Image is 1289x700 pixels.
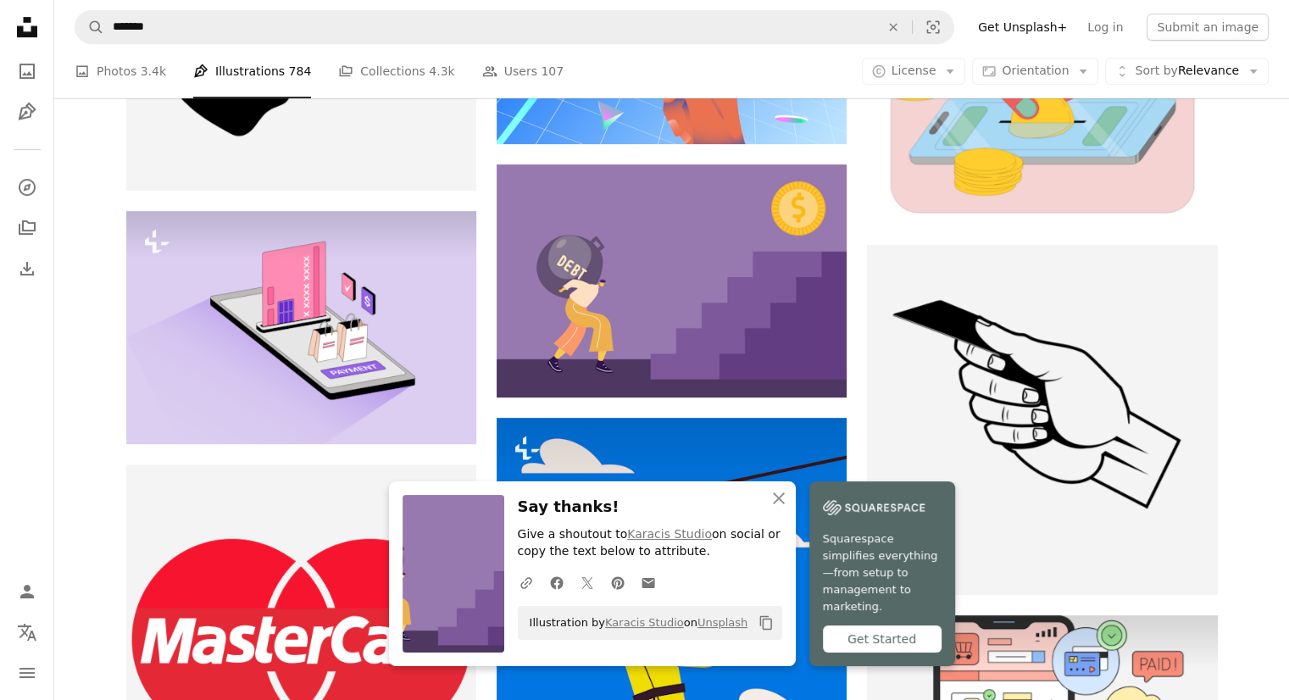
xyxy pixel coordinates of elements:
a: Squarespace simplifies everything—from setup to management to marketing.Get Started [809,481,955,666]
form: Find visuals sitewide [75,10,954,44]
span: Illustration by on [521,609,748,636]
button: Submit an image [1147,14,1269,41]
a: Man struggles to climb stairs with debt. [497,273,847,288]
a: Get Unsplash+ [968,14,1077,41]
span: Relevance [1135,63,1239,80]
button: Clear [875,11,912,43]
a: Log in / Sign up [10,575,44,608]
a: Collections [10,211,44,245]
span: Squarespace simplifies everything—from setup to management to marketing. [823,531,942,615]
span: 4.3k [429,62,454,81]
a: Download History [10,252,44,286]
img: Man struggles to climb stairs with debt. [497,164,847,397]
a: Photos 3.4k [75,44,166,98]
a: Share on Pinterest [603,565,633,599]
a: Collections 4.3k [338,44,454,98]
a: A hand is holding a black card. [867,412,1217,427]
img: file-1747939142011-51e5cc87e3c9 [823,495,925,520]
span: Sort by [1135,64,1177,77]
img: A hand is holding a black card. [867,245,1217,595]
a: Karacis Studio [605,616,684,629]
img: A tablet with a shopping bag on top of it [126,211,476,444]
a: Karacis Studio [627,527,712,541]
button: Language [10,615,44,649]
a: Share on Twitter [572,565,603,599]
a: Unsplash [697,616,747,629]
button: Search Unsplash [75,11,104,43]
button: Copy to clipboard [752,608,781,637]
div: Get Started [823,625,942,653]
a: Photos [10,54,44,88]
a: Log in [1077,14,1133,41]
span: 3.4k [141,62,166,81]
span: Orientation [1002,64,1069,77]
button: Menu [10,656,44,690]
button: Sort byRelevance [1105,58,1269,85]
span: License [892,64,936,77]
a: Share on Facebook [542,565,572,599]
button: Visual search [913,11,953,43]
p: Give a shoutout to on social or copy the text below to attribute. [518,526,782,560]
a: Explore [10,170,44,204]
a: Home — Unsplash [10,10,44,47]
a: Users 107 [482,44,564,98]
button: Orientation [972,58,1098,85]
button: License [862,58,966,85]
a: A man hanging from a wire with a dollar sign on it [497,651,847,666]
a: A red mastercard logo on a white background [126,631,476,647]
a: Illustrations [10,95,44,129]
span: 107 [541,62,564,81]
h3: Say thanks! [518,495,782,519]
a: A tablet with a shopping bag on top of it [126,319,476,335]
a: Share over email [633,565,664,599]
